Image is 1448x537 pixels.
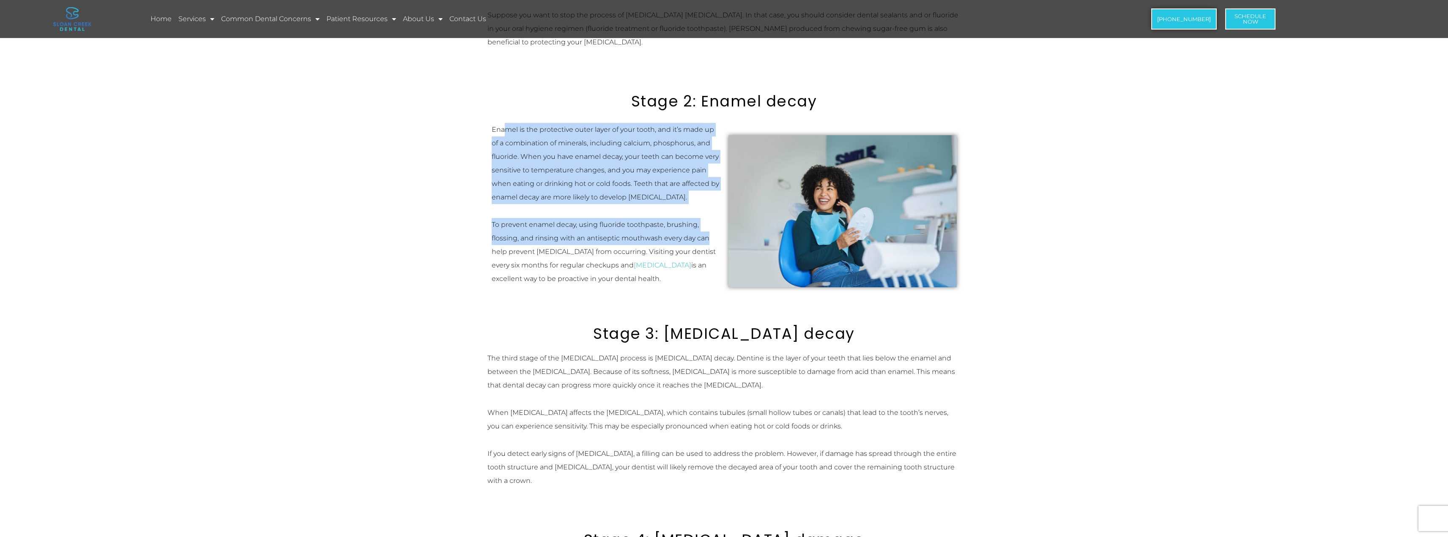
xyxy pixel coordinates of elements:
[487,325,961,343] h2: Stage 3: [MEDICAL_DATA] decay
[149,9,1000,29] nav: Menu
[325,9,397,29] a: Patient Resources
[492,123,720,204] p: Enamel is the protective outer layer of your tooth, and it’s made up of a combination of minerals...
[487,406,961,433] p: When [MEDICAL_DATA] affects the [MEDICAL_DATA], which contains tubules (small hollow tubes or can...
[487,352,961,392] p: The third stage of the [MEDICAL_DATA] process is [MEDICAL_DATA] decay. Dentine is the layer of yo...
[448,9,487,29] a: Contact Us
[634,261,691,269] a: [MEDICAL_DATA]
[1225,8,1276,30] a: ScheduleNow
[1157,16,1211,22] span: [PHONE_NUMBER]
[149,9,173,29] a: Home
[728,135,957,287] img: Dental visit
[492,218,720,286] p: To prevent enamel decay, using fluoride toothpaste, brushing, flossing, and rinsing with an antis...
[220,9,321,29] a: Common Dental Concerns
[1234,14,1266,25] span: Schedule Now
[1151,8,1217,30] a: [PHONE_NUMBER]
[402,9,444,29] a: About Us
[53,7,91,31] img: logo
[177,9,216,29] a: Services
[487,93,961,110] h2: Stage 2: Enamel decay
[487,447,961,488] p: If you detect early signs of [MEDICAL_DATA], a filling can be used to address the problem. Howeve...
